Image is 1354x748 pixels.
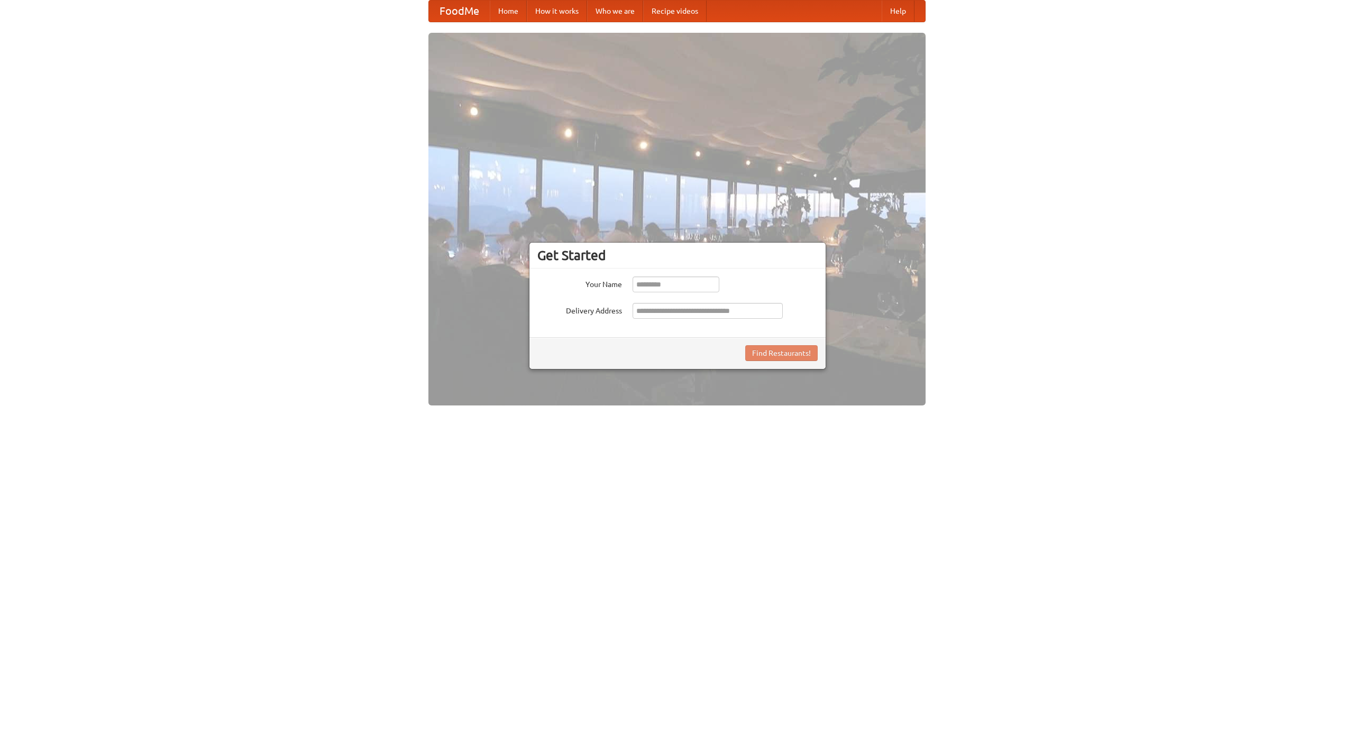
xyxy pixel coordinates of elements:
a: Help [882,1,914,22]
a: How it works [527,1,587,22]
h3: Get Started [537,247,818,263]
a: FoodMe [429,1,490,22]
a: Who we are [587,1,643,22]
label: Delivery Address [537,303,622,316]
button: Find Restaurants! [745,345,818,361]
a: Home [490,1,527,22]
a: Recipe videos [643,1,707,22]
label: Your Name [537,276,622,290]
